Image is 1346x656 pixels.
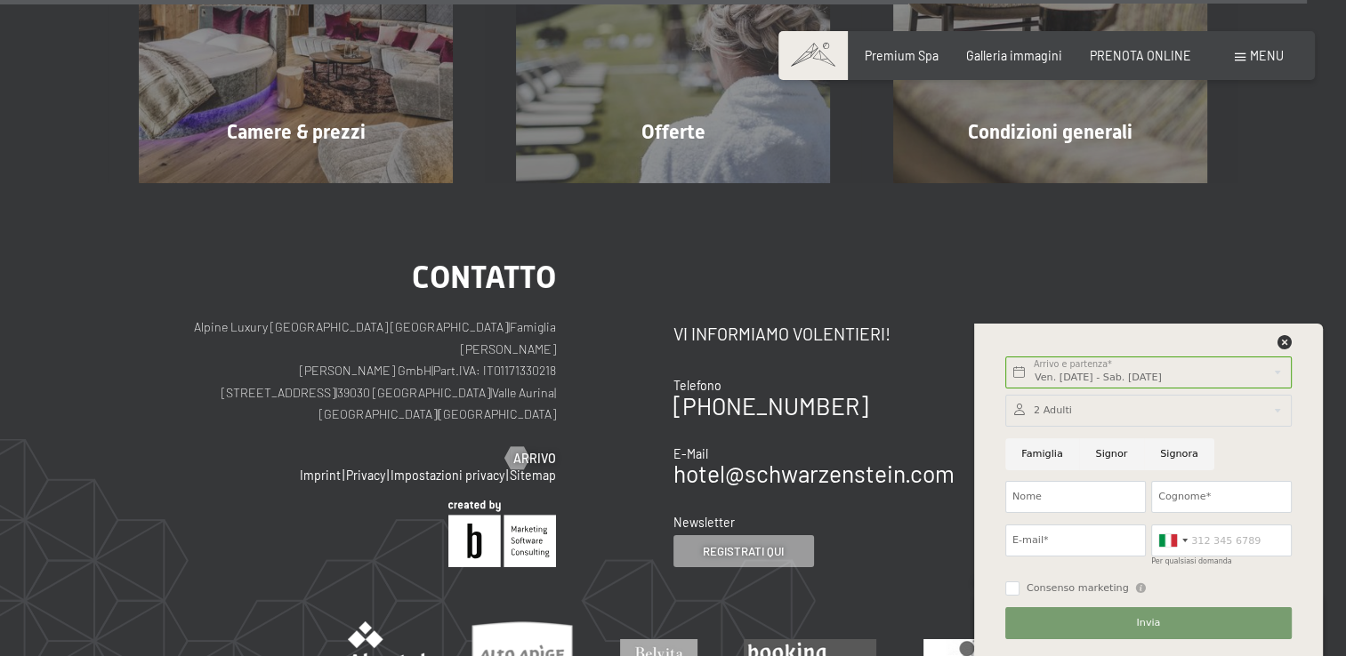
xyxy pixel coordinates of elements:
a: [PHONE_NUMBER] [673,392,868,420]
a: Sitemap [510,468,556,483]
div: Italy (Italia): +39 [1152,525,1193,556]
a: Premium Spa [865,48,939,63]
span: Invia [1136,616,1160,630]
img: Brandnamic GmbH | Leading Hospitality Solutions [448,500,556,567]
a: PRENOTA ONLINE [1090,48,1191,63]
a: Galleria immagini [966,48,1062,63]
span: Consenso marketing [1027,581,1129,596]
span: | [437,406,439,421]
a: Impostazioni privacy [391,468,504,483]
span: Condizioni generali [968,121,1132,143]
a: Arrivo [505,450,556,468]
span: | [343,468,344,483]
input: 312 345 6789 [1151,524,1292,556]
p: Alpine Luxury [GEOGRAPHIC_DATA] [GEOGRAPHIC_DATA] Famiglia [PERSON_NAME] [PERSON_NAME] GmbH Part.... [139,316,556,426]
a: Privacy [346,468,385,483]
span: | [387,468,389,483]
span: Registrati qui [703,543,784,559]
span: Contatto [412,259,556,295]
span: | [508,319,510,334]
span: Menu [1250,48,1284,63]
span: | [490,385,492,400]
span: Telefono [673,378,721,393]
span: E-Mail [673,446,708,461]
span: Vi informiamo volentieri! [673,324,891,344]
button: Invia [1005,607,1292,639]
span: | [431,363,433,378]
a: hotel@schwarzenstein.com [673,460,955,487]
span: Newsletter [673,515,735,530]
label: Per qualsiasi domanda [1151,557,1232,565]
span: | [335,385,337,400]
span: | [554,385,556,400]
a: Imprint [300,468,341,483]
span: Offerte [641,121,705,143]
span: | [506,468,508,483]
span: Camere & prezzi [227,121,366,143]
span: Arrivo [513,450,556,468]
